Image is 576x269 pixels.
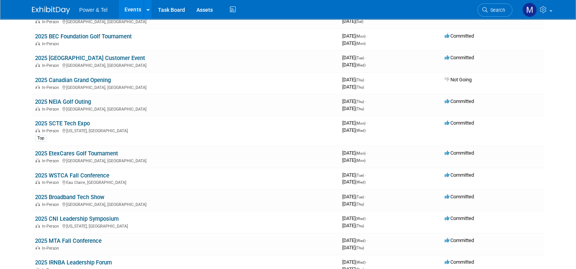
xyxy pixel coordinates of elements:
span: Committed [445,172,474,178]
span: (Thu) [356,107,364,111]
span: - [367,120,368,126]
div: [GEOGRAPHIC_DATA], [GEOGRAPHIC_DATA] [35,201,336,207]
span: - [367,215,368,221]
span: - [367,237,368,243]
a: 2025 Broadband Tech Show [35,194,104,201]
span: [DATE] [342,259,368,265]
span: (Mon) [356,34,365,38]
span: Committed [445,98,474,104]
span: In-Person [42,180,61,185]
span: (Thu) [356,224,364,228]
span: [DATE] [342,179,365,185]
img: In-Person Event [35,63,40,67]
a: 2025 MTA Fall Conference [35,237,102,244]
span: [DATE] [342,77,366,82]
div: [US_STATE], [GEOGRAPHIC_DATA] [35,127,336,133]
span: [DATE] [342,98,366,104]
span: (Thu) [356,202,364,206]
span: (Tue) [356,173,364,177]
span: - [365,77,366,82]
span: [DATE] [342,201,364,207]
span: [DATE] [342,106,364,111]
a: Search [477,3,512,17]
span: (Tue) [356,56,364,60]
span: In-Person [42,63,61,68]
span: (Thu) [356,100,364,104]
span: (Wed) [356,260,365,264]
span: (Mon) [356,151,365,155]
a: 2025 Canadian Grand Opening [35,77,111,84]
span: (Thu) [356,246,364,250]
span: Committed [445,194,474,199]
span: [DATE] [342,237,368,243]
img: In-Person Event [35,128,40,132]
a: 2025 BEC Foundation Golf Tournament [35,33,132,40]
span: [DATE] [342,33,368,39]
span: In-Person [42,85,61,90]
span: In-Person [42,202,61,207]
a: 2025 SCTE Tech Expo [35,120,90,127]
span: (Mon) [356,121,365,125]
a: 2025 CNI Leadership Symposium [35,215,119,222]
img: In-Person Event [35,246,40,250]
span: In-Person [42,246,61,251]
span: (Wed) [356,128,365,133]
a: 2025 NEIA Golf Outing [35,98,91,105]
img: In-Person Event [35,107,40,111]
div: [GEOGRAPHIC_DATA], [GEOGRAPHIC_DATA] [35,62,336,68]
img: In-Person Event [35,19,40,23]
span: (Mon) [356,41,365,46]
span: - [365,55,366,60]
img: Michael Mackeben [522,3,537,17]
span: Committed [445,215,474,221]
span: Committed [445,237,474,243]
img: In-Person Event [35,158,40,162]
span: In-Person [42,41,61,46]
img: In-Person Event [35,224,40,228]
span: [DATE] [342,120,368,126]
span: (Tue) [356,195,364,199]
span: (Wed) [356,217,365,221]
span: In-Person [42,19,61,24]
span: In-Person [42,107,61,112]
span: [DATE] [342,245,364,250]
span: [DATE] [342,157,365,163]
span: (Thu) [356,85,364,89]
span: Committed [445,120,474,126]
img: In-Person Event [35,85,40,89]
span: [DATE] [342,223,364,228]
span: - [367,150,368,156]
span: [DATE] [342,127,365,133]
div: [GEOGRAPHIC_DATA], [GEOGRAPHIC_DATA] [35,84,336,90]
span: [DATE] [342,62,365,68]
span: (Wed) [356,239,365,243]
span: [DATE] [342,55,366,60]
span: In-Person [42,128,61,133]
a: 2025 WSTCA Fall Conference [35,172,109,179]
span: [DATE] [342,40,365,46]
div: [GEOGRAPHIC_DATA], [GEOGRAPHIC_DATA] [35,106,336,112]
img: ExhibitDay [32,6,70,14]
span: (Wed) [356,180,365,184]
span: Power & Tel [79,7,107,13]
span: - [367,259,368,265]
span: [DATE] [342,215,368,221]
span: Not Going [445,77,472,82]
img: In-Person Event [35,180,40,184]
span: - [365,194,366,199]
span: [DATE] [342,150,368,156]
a: 2025 [GEOGRAPHIC_DATA] Customer Event [35,55,145,62]
div: Top [35,135,46,142]
span: Committed [445,259,474,265]
span: [DATE] [342,194,366,199]
span: [DATE] [342,84,364,90]
span: Search [488,7,505,13]
img: In-Person Event [35,41,40,45]
div: [GEOGRAPHIC_DATA], [GEOGRAPHIC_DATA] [35,18,336,24]
div: [GEOGRAPHIC_DATA], [GEOGRAPHIC_DATA] [35,157,336,163]
span: Committed [445,33,474,39]
span: (Thu) [356,78,364,82]
span: In-Person [42,158,61,163]
img: In-Person Event [35,202,40,206]
a: 2025 IRNBA Leadership Forum [35,259,112,266]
